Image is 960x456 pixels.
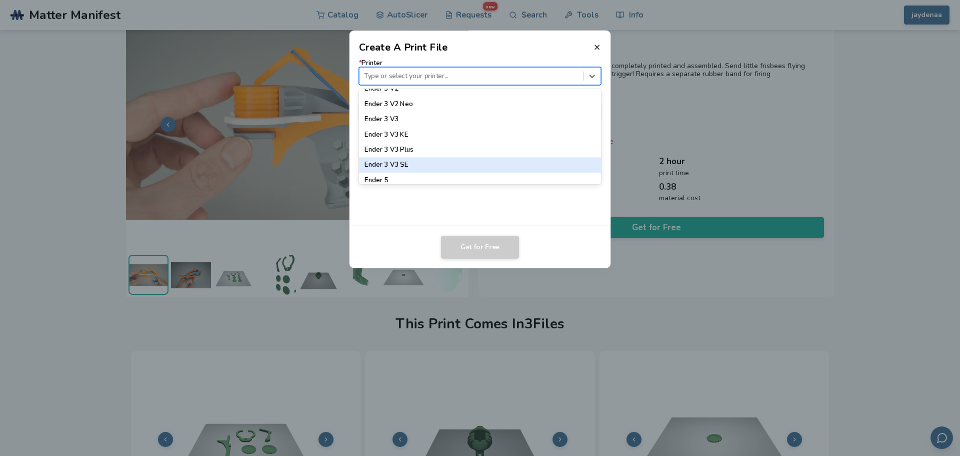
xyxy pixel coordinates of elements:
button: Get for Free [441,236,519,259]
div: Ender 3 V2 Neo [359,97,601,112]
label: Printer [359,60,601,85]
h2: Create A Print File [359,40,448,55]
div: Ender 5 [359,173,601,188]
input: *PrinterType or select your printer...Ender 3 NeoEnder 3 ProEnder 3 S1Ender 3 S1 PlusEnder 3 S1 P... [364,72,366,80]
div: Ender 3 V3 KE [359,127,601,142]
div: Ender 3 V3 SE [359,158,601,173]
div: Ender 3 V3 Plus [359,142,601,157]
div: Ender 3 V3 [359,112,601,127]
div: Ender 3 V2 [359,81,601,96]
